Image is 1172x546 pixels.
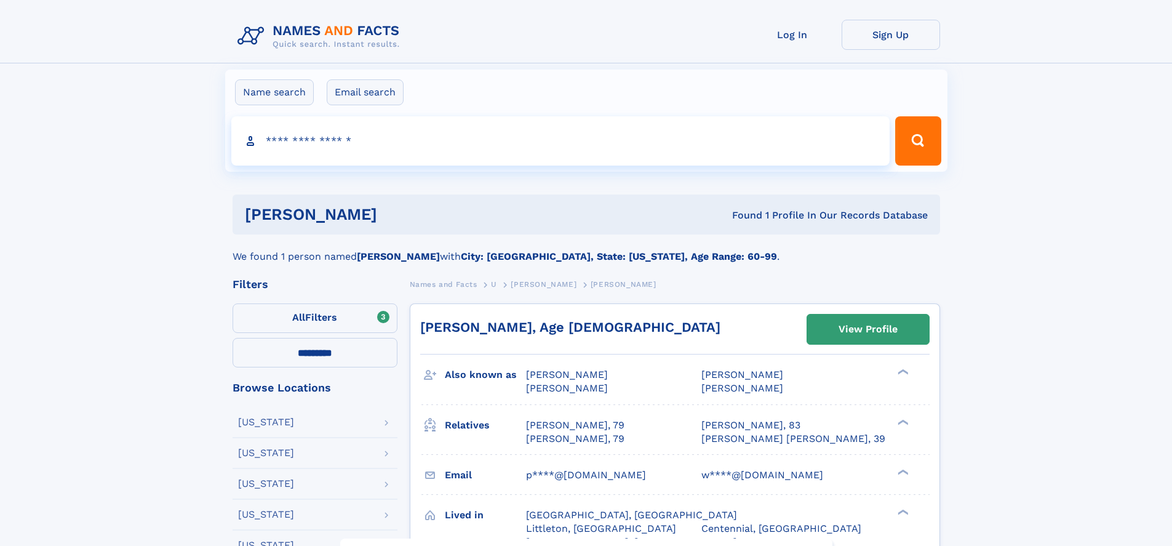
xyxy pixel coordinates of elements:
div: ❯ [895,368,909,376]
span: [GEOGRAPHIC_DATA], [GEOGRAPHIC_DATA] [526,509,737,521]
a: [PERSON_NAME], 79 [526,432,624,446]
span: [PERSON_NAME] [591,280,656,289]
b: [PERSON_NAME] [357,251,440,262]
div: [US_STATE] [238,510,294,520]
img: Logo Names and Facts [233,20,410,53]
div: [US_STATE] [238,479,294,489]
span: Littleton, [GEOGRAPHIC_DATA] [526,523,676,534]
h3: Also known as [445,364,526,385]
a: [PERSON_NAME] [PERSON_NAME], 39 [701,432,885,446]
div: ❯ [895,418,909,426]
h3: Lived in [445,505,526,526]
a: [PERSON_NAME], 83 [701,419,800,432]
label: Email search [327,79,404,105]
span: U [491,280,497,289]
div: Found 1 Profile In Our Records Database [554,209,928,222]
input: search input [231,116,890,166]
label: Filters [233,303,397,333]
h3: Email [445,465,526,486]
a: View Profile [807,315,929,344]
h3: Relatives [445,415,526,436]
a: [PERSON_NAME], 79 [526,419,624,432]
div: View Profile [839,315,898,343]
span: [PERSON_NAME] [701,369,783,380]
a: [PERSON_NAME], Age [DEMOGRAPHIC_DATA] [420,319,720,335]
div: Filters [233,279,397,290]
a: Log In [743,20,842,50]
div: [US_STATE] [238,448,294,458]
a: U [491,276,497,292]
label: Name search [235,79,314,105]
div: We found 1 person named with . [233,235,940,264]
b: City: [GEOGRAPHIC_DATA], State: [US_STATE], Age Range: 60-99 [461,251,777,262]
div: [US_STATE] [238,417,294,427]
span: Centennial, [GEOGRAPHIC_DATA] [701,523,861,534]
a: Names and Facts [410,276,477,292]
h1: [PERSON_NAME] [245,207,555,222]
span: All [292,311,305,323]
span: [PERSON_NAME] [526,382,608,394]
div: ❯ [895,508,909,516]
a: [PERSON_NAME] [511,276,576,292]
button: Search Button [895,116,941,166]
div: Browse Locations [233,382,397,393]
span: [PERSON_NAME] [511,280,576,289]
div: ❯ [895,468,909,476]
span: [PERSON_NAME] [526,369,608,380]
a: Sign Up [842,20,940,50]
span: [PERSON_NAME] [701,382,783,394]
